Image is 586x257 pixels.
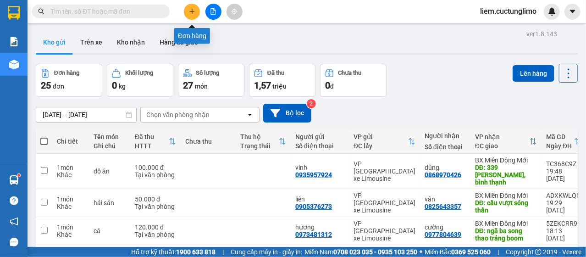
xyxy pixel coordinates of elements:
[8,6,20,20] img: logo-vxr
[425,196,466,203] div: vân
[135,231,176,238] div: Tại văn phòng
[267,70,284,76] div: Đã thu
[36,107,136,122] input: Select a date range.
[546,160,581,168] div: TC368C9Z
[10,238,18,246] span: message
[295,133,344,140] div: Người gửi
[135,223,176,231] div: 120.000 đ
[176,248,216,256] strong: 1900 633 818
[320,64,387,97] button: Chưa thu0đ
[184,4,200,20] button: plus
[535,249,542,255] span: copyright
[295,203,332,210] div: 0905376273
[349,129,420,154] th: Toggle SortBy
[53,83,64,90] span: đơn
[57,164,84,171] div: 1 món
[295,196,344,203] div: liên
[546,227,581,242] div: 18:13 [DATE]
[195,83,208,90] span: món
[513,65,554,82] button: Lên hàng
[9,175,19,185] img: warehouse-icon
[196,70,220,76] div: Số lượng
[263,104,311,123] button: Bộ lọc
[41,80,51,91] span: 25
[131,247,216,257] span: Hỗ trợ kỹ thuật:
[183,80,193,91] span: 27
[94,227,126,235] div: cá
[304,247,417,257] span: Miền Nam
[94,133,126,140] div: Tên món
[57,196,84,203] div: 1 món
[210,8,216,15] span: file-add
[135,164,176,171] div: 100.000 đ
[152,31,205,53] button: Hàng đã giao
[135,203,176,210] div: Tại văn phòng
[546,199,581,214] div: 19:29 [DATE]
[338,70,362,76] div: Chưa thu
[254,80,271,91] span: 1,57
[227,4,243,20] button: aim
[57,231,84,238] div: Khác
[498,247,499,257] span: |
[546,142,574,150] div: Ngày ĐH
[185,138,231,145] div: Chưa thu
[542,129,586,154] th: Toggle SortBy
[425,171,461,179] div: 0868970426
[110,31,152,53] button: Kho nhận
[189,8,195,15] span: plus
[425,223,466,231] div: cường
[178,64,244,97] button: Số lượng27món
[57,203,84,210] div: Khác
[231,247,302,257] span: Cung cấp máy in - giấy in:
[295,223,344,231] div: hương
[135,196,176,203] div: 50.000 đ
[546,168,581,182] div: 19:48 [DATE]
[10,217,18,226] span: notification
[94,199,126,207] div: hải sản
[246,111,254,118] svg: open
[475,133,530,140] div: VP nhận
[125,70,153,76] div: Khối lượng
[119,83,126,90] span: kg
[307,99,316,108] sup: 2
[546,133,574,140] div: Mã GD
[333,248,417,256] strong: 0708 023 035 - 0935 103 250
[295,142,344,150] div: Số điện thoại
[475,192,537,199] div: BX Miền Đông Mới
[107,64,173,97] button: Khối lượng0kg
[94,168,126,175] div: đồ ăn
[9,60,19,69] img: warehouse-icon
[425,231,461,238] div: 0977804639
[146,110,210,119] div: Chọn văn phòng nhận
[57,138,84,145] div: Chi tiết
[112,80,117,91] span: 0
[57,171,84,179] div: Khác
[354,160,415,182] div: VP [GEOGRAPHIC_DATA] xe Limousine
[425,247,491,257] span: Miền Bắc
[94,142,126,150] div: Ghi chú
[135,171,176,179] div: Tại văn phòng
[526,29,557,39] div: ver 1.8.143
[222,247,224,257] span: |
[354,192,415,214] div: VP [GEOGRAPHIC_DATA] xe Limousine
[475,142,530,150] div: ĐC giao
[9,37,19,46] img: solution-icon
[50,6,159,17] input: Tìm tên, số ĐT hoặc mã đơn
[135,133,169,140] div: Đã thu
[17,174,20,177] sup: 1
[425,164,466,171] div: dũng
[548,7,556,16] img: icon-new-feature
[425,203,461,210] div: 0825643357
[354,142,408,150] div: ĐC lấy
[475,199,537,214] div: DĐ: cầu vượt sóng thần
[564,4,580,20] button: caret-down
[57,223,84,231] div: 1 món
[38,8,44,15] span: search
[420,250,422,254] span: ⚪️
[54,70,79,76] div: Đơn hàng
[205,4,221,20] button: file-add
[73,31,110,53] button: Trên xe
[295,164,344,171] div: vinh
[473,6,544,17] span: liem.cuctunglimo
[475,156,537,164] div: BX Miền Đông Mới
